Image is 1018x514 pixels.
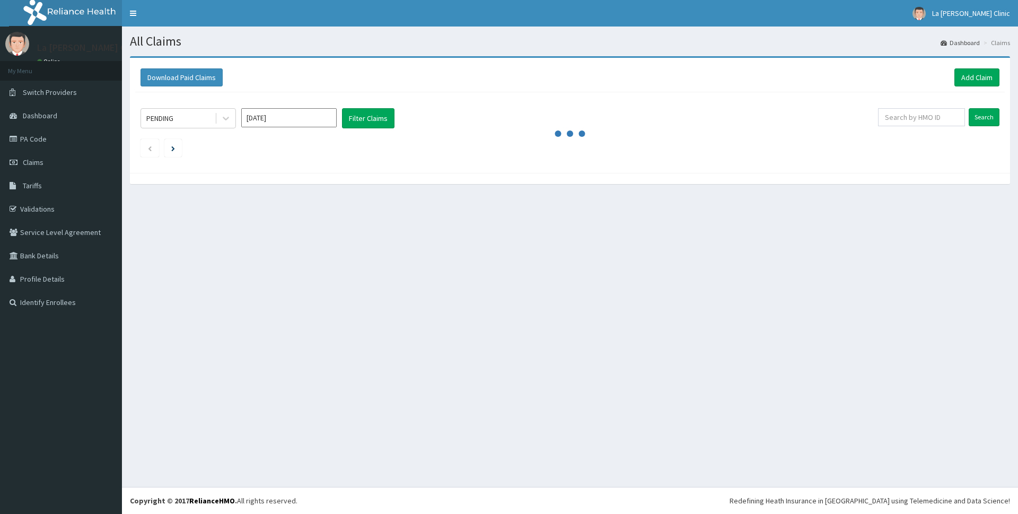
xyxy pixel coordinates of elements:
img: User Image [5,32,29,56]
li: Claims [981,38,1010,47]
h1: All Claims [130,34,1010,48]
button: Filter Claims [342,108,394,128]
div: PENDING [146,113,173,124]
button: Download Paid Claims [141,68,223,86]
input: Select Month and Year [241,108,337,127]
input: Search [969,108,999,126]
span: La [PERSON_NAME] Clinic [932,8,1010,18]
img: User Image [912,7,926,20]
span: Switch Providers [23,88,77,97]
p: La [PERSON_NAME] Clinic [37,43,143,53]
footer: All rights reserved. [122,487,1018,514]
a: Dashboard [941,38,980,47]
input: Search by HMO ID [878,108,965,126]
span: Dashboard [23,111,57,120]
a: Previous page [147,143,152,153]
a: RelianceHMO [189,496,235,506]
a: Online [37,58,63,65]
a: Next page [171,143,175,153]
span: Claims [23,158,43,167]
a: Add Claim [954,68,999,86]
span: Tariffs [23,181,42,190]
strong: Copyright © 2017 . [130,496,237,506]
svg: audio-loading [554,118,586,150]
div: Redefining Heath Insurance in [GEOGRAPHIC_DATA] using Telemedicine and Data Science! [730,495,1010,506]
